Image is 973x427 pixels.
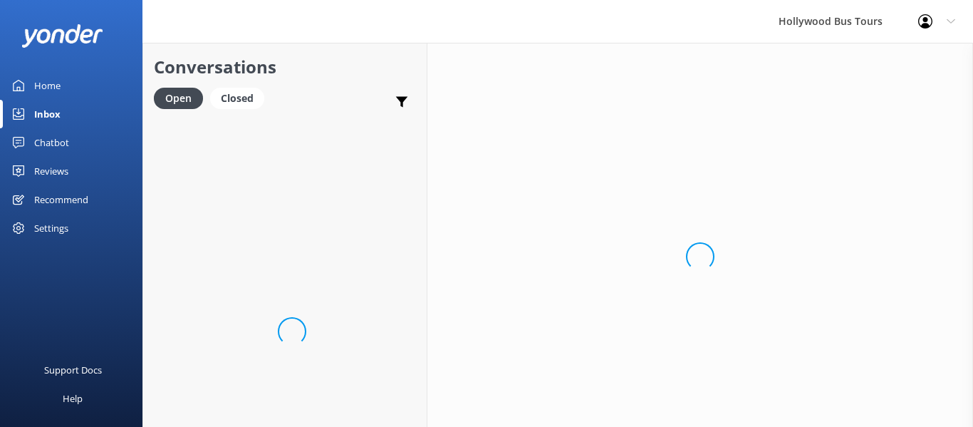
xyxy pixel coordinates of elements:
[34,128,69,157] div: Chatbot
[34,214,68,242] div: Settings
[154,90,210,106] a: Open
[34,185,88,214] div: Recommend
[154,88,203,109] div: Open
[34,157,68,185] div: Reviews
[154,53,416,81] h2: Conversations
[44,356,102,384] div: Support Docs
[34,100,61,128] div: Inbox
[210,88,264,109] div: Closed
[210,90,271,106] a: Closed
[21,24,103,48] img: yonder-white-logo.png
[63,384,83,413] div: Help
[34,71,61,100] div: Home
